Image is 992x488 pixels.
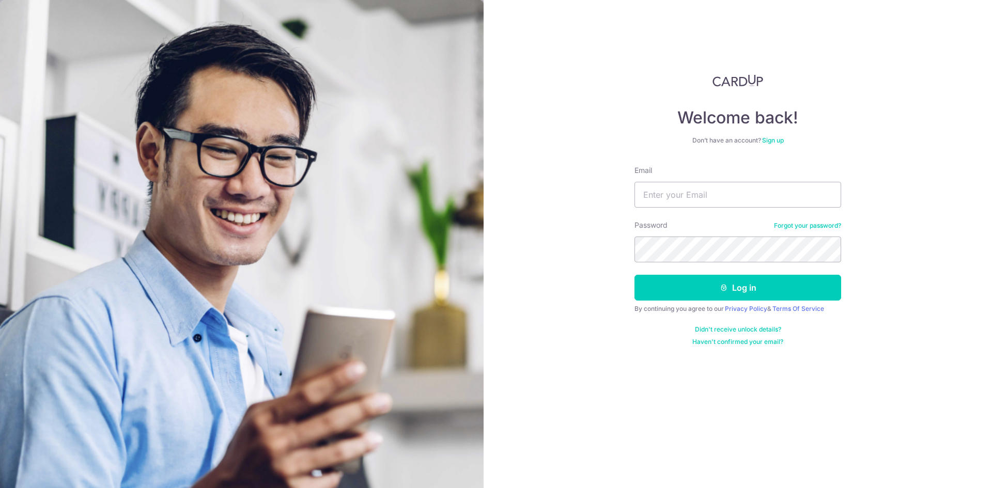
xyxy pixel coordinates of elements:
a: Forgot your password? [774,222,841,230]
input: Enter your Email [634,182,841,208]
a: Privacy Policy [725,305,767,312]
div: Don’t have an account? [634,136,841,145]
a: Didn't receive unlock details? [695,325,781,334]
label: Password [634,220,668,230]
label: Email [634,165,652,176]
div: By continuing you agree to our & [634,305,841,313]
a: Haven't confirmed your email? [692,338,783,346]
h4: Welcome back! [634,107,841,128]
a: Sign up [762,136,784,144]
button: Log in [634,275,841,301]
a: Terms Of Service [772,305,824,312]
img: CardUp Logo [712,74,763,87]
